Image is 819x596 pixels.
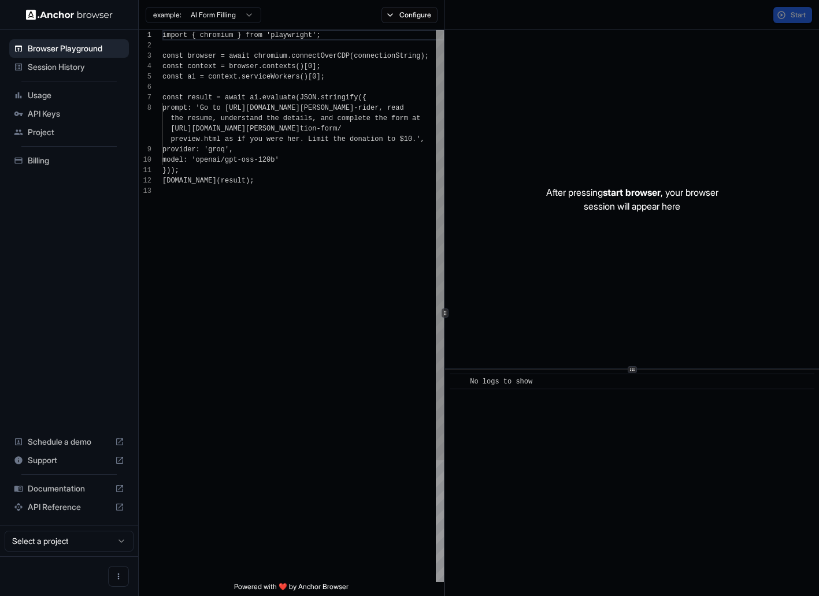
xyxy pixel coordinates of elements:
div: Browser Playground [9,39,129,58]
span: tion-form/ [300,125,342,133]
span: Usage [28,90,124,101]
span: ectionString); [370,52,429,60]
div: 3 [139,51,151,61]
span: [DOMAIN_NAME](result); [162,177,254,185]
span: Project [28,126,124,138]
span: [URL][DOMAIN_NAME][PERSON_NAME] [171,125,299,133]
span: })); [162,166,179,174]
div: Billing [9,151,129,170]
div: 8 [139,103,151,113]
span: No logs to show [470,378,532,386]
p: After pressing , your browser session will appear here [546,185,718,213]
span: preview.html as if you were her. Limit the donatio [171,135,379,143]
span: prompt: 'Go to [URL][DOMAIN_NAME][PERSON_NAME] [162,104,354,112]
div: 6 [139,82,151,92]
span: he form at [379,114,420,122]
span: API Keys [28,108,124,120]
span: Session History [28,61,124,73]
div: API Keys [9,105,129,123]
span: const browser = await chromium.connectOverCDP(conn [162,52,370,60]
div: 11 [139,165,151,176]
span: start browser [603,187,661,198]
span: Powered with ❤️ by Anchor Browser [234,582,349,596]
div: 1 [139,30,151,40]
span: example: [153,10,181,20]
div: 9 [139,144,151,155]
div: 12 [139,176,151,186]
div: Schedule a demo [9,433,129,451]
span: model: 'openai/gpt-oss-120b' [162,156,279,164]
div: Usage [9,86,129,105]
span: Documentation [28,483,110,494]
div: 7 [139,92,151,103]
span: the resume, understand the details, and complete t [171,114,379,122]
div: Documentation [9,479,129,498]
div: 10 [139,155,151,165]
span: -rider, read [354,104,403,112]
span: Browser Playground [28,43,124,54]
span: Schedule a demo [28,436,110,448]
span: const ai = context.serviceWorkers()[0]; [162,73,325,81]
div: 13 [139,186,151,196]
span: Billing [28,155,124,166]
span: const context = browser.contexts()[0]; [162,62,321,70]
span: import { chromium } from 'playwright'; [162,31,321,39]
div: Project [9,123,129,141]
button: Configure [381,7,438,23]
button: Open menu [108,566,129,587]
div: API Reference [9,498,129,516]
div: 5 [139,72,151,82]
img: Anchor Logo [26,9,113,20]
span: const result = await ai.evaluate(JSON.stringify({ [162,94,366,102]
div: Support [9,451,129,470]
span: n to $10.', [379,135,424,143]
div: 4 [139,61,151,72]
span: Support [28,455,110,466]
span: API Reference [28,501,110,513]
div: Session History [9,58,129,76]
div: 2 [139,40,151,51]
span: provider: 'groq', [162,146,233,154]
span: ​ [455,376,461,388]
